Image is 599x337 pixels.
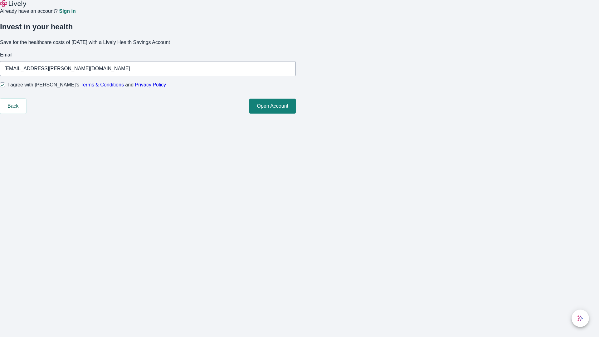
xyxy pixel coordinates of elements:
svg: Lively AI Assistant [577,315,583,321]
button: chat [572,310,589,327]
span: I agree with [PERSON_NAME]’s and [7,81,166,89]
button: Open Account [249,99,296,114]
a: Sign in [59,9,75,14]
a: Terms & Conditions [80,82,124,87]
a: Privacy Policy [135,82,166,87]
